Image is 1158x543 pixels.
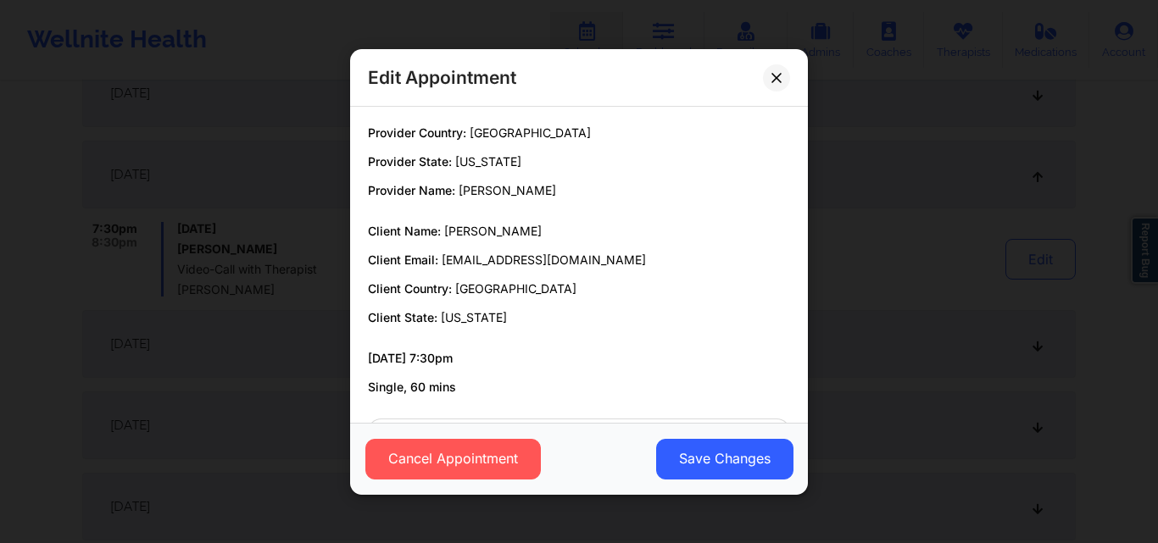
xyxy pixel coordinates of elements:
p: Client Country: [368,280,790,297]
span: [PERSON_NAME] [459,183,556,197]
span: [GEOGRAPHIC_DATA] [455,281,576,296]
h2: Edit Appointment [368,66,516,89]
p: Provider Country: [368,125,790,141]
span: [GEOGRAPHIC_DATA] [470,125,591,140]
p: [DATE] 7:30pm [368,350,790,367]
button: Cancel Appointment [365,438,541,479]
p: Single, 60 mins [368,379,790,396]
span: [US_STATE] [455,154,521,169]
span: [EMAIL_ADDRESS][DOMAIN_NAME] [442,252,646,267]
span: [PERSON_NAME] [444,224,542,238]
p: Provider State: [368,153,790,170]
span: [US_STATE] [441,310,507,324]
p: Client Name: [368,223,790,240]
p: Client State: [368,309,790,326]
p: Client Email: [368,252,790,269]
p: Provider Name: [368,182,790,199]
button: Save Changes [656,438,793,479]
